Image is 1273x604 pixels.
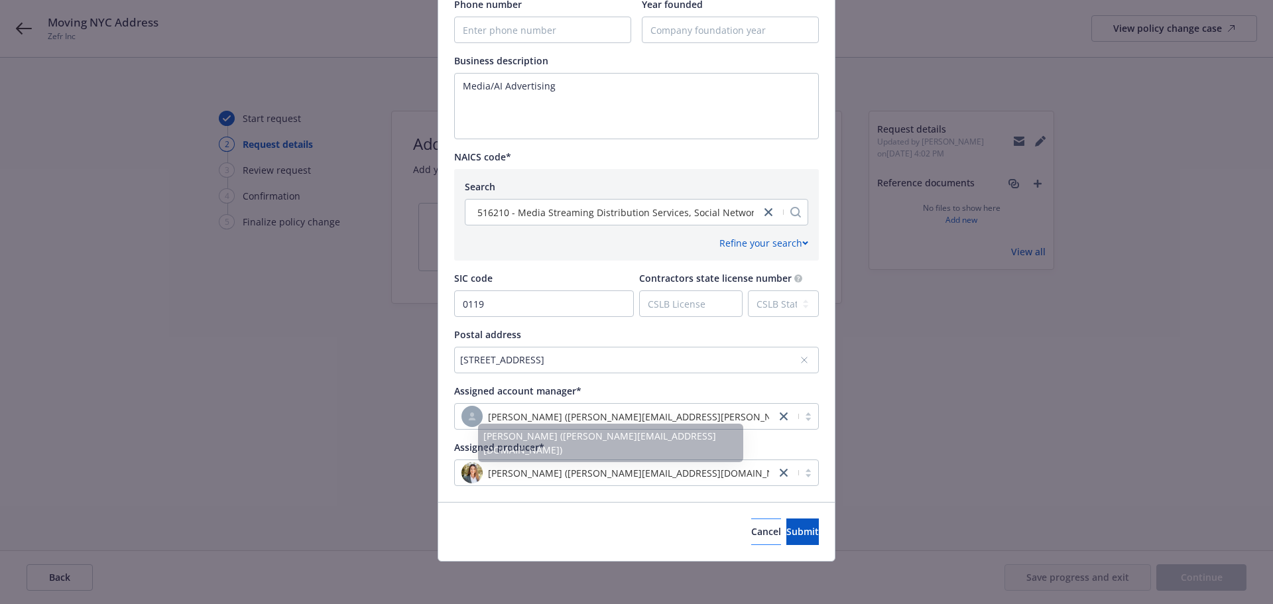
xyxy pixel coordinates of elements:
[461,406,769,427] span: [PERSON_NAME] ([PERSON_NAME][EMAIL_ADDRESS][PERSON_NAME][DOMAIN_NAME])
[454,441,544,453] span: Assigned producer*
[454,385,581,397] span: Assigned account manager*
[760,204,776,220] a: close
[454,151,511,163] span: NAICS code*
[640,291,742,316] input: CSLB License
[455,17,631,42] input: Enter phone number
[454,54,548,67] span: Business description
[454,347,819,373] button: [STREET_ADDRESS]
[488,466,800,480] span: [PERSON_NAME] ([PERSON_NAME][EMAIL_ADDRESS][DOMAIN_NAME])
[477,206,993,219] span: 516210 - Media Streaming Distribution Services, Social Networks, and Other Media Networks and Con...
[461,462,769,483] span: photo[PERSON_NAME] ([PERSON_NAME][EMAIL_ADDRESS][DOMAIN_NAME])
[461,462,483,483] img: photo
[454,73,819,139] textarea: Enter business description
[751,525,781,538] span: Cancel
[455,291,633,316] input: SIC Code
[465,180,495,193] span: Search
[786,518,819,545] button: Submit
[488,410,874,424] span: [PERSON_NAME] ([PERSON_NAME][EMAIL_ADDRESS][PERSON_NAME][DOMAIN_NAME])
[751,518,781,545] button: Cancel
[776,408,792,424] a: close
[454,272,493,284] span: SIC code
[642,17,818,42] input: Company foundation year
[776,465,792,481] a: close
[719,236,808,250] div: Refine your search
[454,328,521,341] span: Postal address
[472,206,754,219] span: 516210 - Media Streaming Distribution Services, Social Networks, and Other Media Networks and Con...
[639,272,792,284] span: Contractors state license number
[460,353,800,367] div: [STREET_ADDRESS]
[786,525,819,538] span: Submit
